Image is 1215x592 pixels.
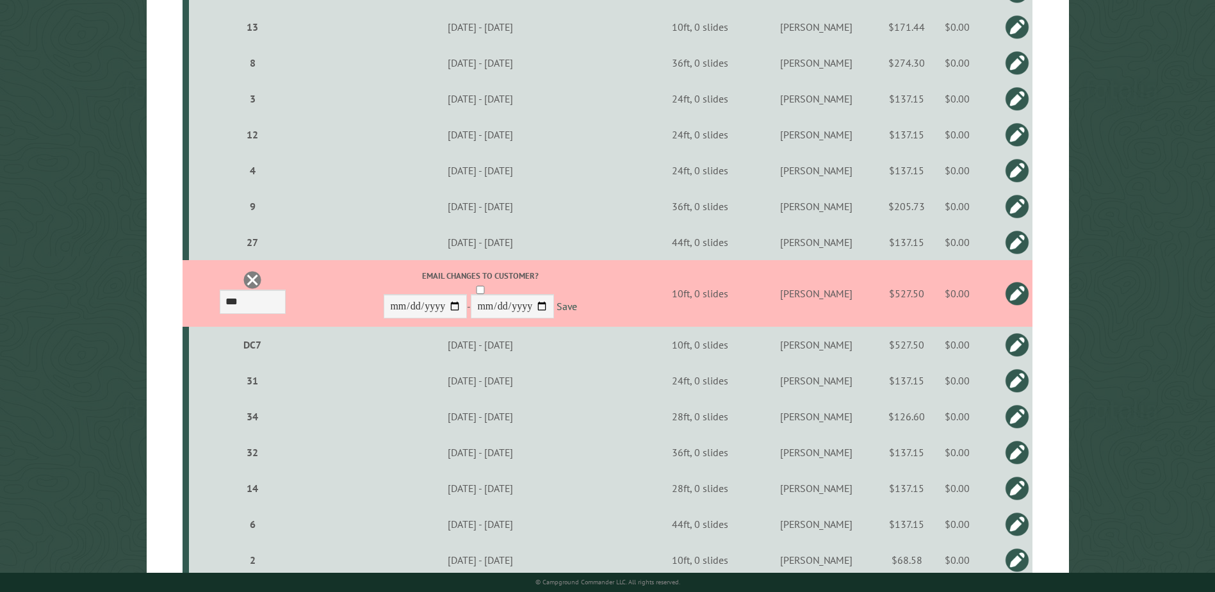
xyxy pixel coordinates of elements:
td: $527.50 [881,327,933,363]
td: $0.00 [933,363,982,399]
td: 24ft, 0 slides [648,117,751,152]
td: [PERSON_NAME] [751,363,881,399]
small: © Campground Commander LLC. All rights reserved. [535,578,680,586]
div: 3 [194,92,311,105]
div: [DATE] - [DATE] [315,338,647,351]
div: [DATE] - [DATE] [315,374,647,387]
td: $171.44 [881,9,933,45]
div: 27 [194,236,311,249]
div: 34 [194,410,311,423]
td: [PERSON_NAME] [751,327,881,363]
td: $137.15 [881,81,933,117]
td: $0.00 [933,506,982,542]
td: $137.15 [881,434,933,470]
div: [DATE] - [DATE] [315,410,647,423]
div: - [315,270,647,322]
td: [PERSON_NAME] [751,188,881,224]
div: [DATE] - [DATE] [315,128,647,141]
div: 8 [194,56,311,69]
div: [DATE] - [DATE] [315,518,647,530]
td: $0.00 [933,45,982,81]
td: 36ft, 0 slides [648,45,751,81]
td: 36ft, 0 slides [648,434,751,470]
label: Email changes to customer? [315,270,647,282]
td: 44ft, 0 slides [648,224,751,260]
div: [DATE] - [DATE] [315,554,647,566]
div: [DATE] - [DATE] [315,164,647,177]
td: [PERSON_NAME] [751,45,881,81]
div: 6 [194,518,311,530]
td: [PERSON_NAME] [751,81,881,117]
td: $0.00 [933,81,982,117]
div: [DATE] - [DATE] [315,446,647,459]
td: $0.00 [933,434,982,470]
td: $137.15 [881,506,933,542]
td: 10ft, 0 slides [648,260,751,327]
td: $0.00 [933,260,982,327]
td: 24ft, 0 slides [648,363,751,399]
div: 4 [194,164,311,177]
td: [PERSON_NAME] [751,542,881,578]
td: $0.00 [933,224,982,260]
td: [PERSON_NAME] [751,434,881,470]
td: $0.00 [933,188,982,224]
td: $137.15 [881,117,933,152]
div: [DATE] - [DATE] [315,21,647,33]
td: 24ft, 0 slides [648,81,751,117]
td: 10ft, 0 slides [648,542,751,578]
div: 32 [194,446,311,459]
td: 28ft, 0 slides [648,470,751,506]
td: $137.15 [881,224,933,260]
div: [DATE] - [DATE] [315,236,647,249]
td: 24ft, 0 slides [648,152,751,188]
div: [DATE] - [DATE] [315,200,647,213]
td: $137.15 [881,470,933,506]
div: DC7 [194,338,311,351]
td: $0.00 [933,542,982,578]
td: $68.58 [881,542,933,578]
td: [PERSON_NAME] [751,506,881,542]
td: $205.73 [881,188,933,224]
div: [DATE] - [DATE] [315,482,647,495]
td: 10ft, 0 slides [648,9,751,45]
td: $0.00 [933,152,982,188]
div: [DATE] - [DATE] [315,56,647,69]
td: $126.60 [881,399,933,434]
td: $0.00 [933,470,982,506]
div: 12 [194,128,311,141]
div: 31 [194,374,311,387]
a: Delete this reservation [243,270,262,290]
td: $274.30 [881,45,933,81]
a: Save [557,300,577,313]
div: [DATE] - [DATE] [315,92,647,105]
td: $0.00 [933,9,982,45]
td: [PERSON_NAME] [751,9,881,45]
td: $137.15 [881,152,933,188]
td: $137.15 [881,363,933,399]
td: $0.00 [933,117,982,152]
td: $0.00 [933,399,982,434]
td: [PERSON_NAME] [751,152,881,188]
td: [PERSON_NAME] [751,399,881,434]
td: [PERSON_NAME] [751,224,881,260]
td: 10ft, 0 slides [648,327,751,363]
td: 28ft, 0 slides [648,399,751,434]
div: 13 [194,21,311,33]
div: 14 [194,482,311,495]
td: 36ft, 0 slides [648,188,751,224]
td: [PERSON_NAME] [751,260,881,327]
div: 9 [194,200,311,213]
td: $527.50 [881,260,933,327]
td: 44ft, 0 slides [648,506,751,542]
td: $0.00 [933,327,982,363]
div: 2 [194,554,311,566]
td: [PERSON_NAME] [751,470,881,506]
td: [PERSON_NAME] [751,117,881,152]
